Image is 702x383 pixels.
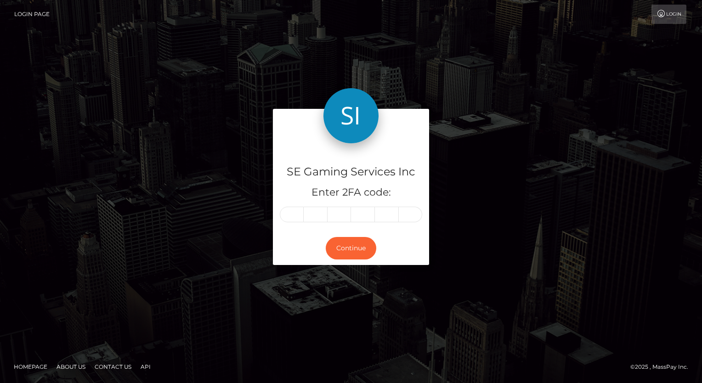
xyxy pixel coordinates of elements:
img: SE Gaming Services Inc [323,88,379,143]
a: Login Page [14,5,50,24]
button: Continue [326,237,376,259]
h4: SE Gaming Services Inc [280,164,422,180]
a: API [137,360,154,374]
h5: Enter 2FA code: [280,186,422,200]
a: Contact Us [91,360,135,374]
a: Login [651,5,686,24]
a: About Us [53,360,89,374]
div: © 2025 , MassPay Inc. [630,362,695,372]
a: Homepage [10,360,51,374]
